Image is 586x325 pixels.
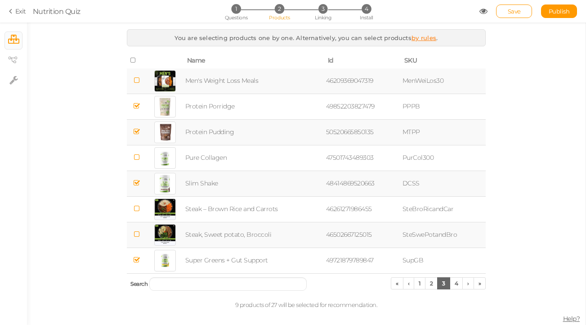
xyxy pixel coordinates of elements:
li: 4 Install [345,4,387,14]
div: Nutrition Quiz [33,6,81,17]
td: Steak, Sweet potato, Broccoli [183,222,324,248]
span: 4 [362,4,371,14]
span: Help? [563,315,580,323]
span: You are selecting products one by one. Alternatively, you can select products [174,34,411,41]
td: 46261271986455 [324,196,401,222]
tr: Steak – Brown Rice and Carrots 46261271986455 SteBroRicandCar [127,196,486,222]
td: Pure Collagen [183,145,324,171]
span: Name [187,56,206,64]
td: SteSwePotandBro [401,222,486,248]
td: 48414869520663 [324,171,401,196]
span: . [436,34,438,41]
th: SKU [401,53,486,68]
span: Id [328,56,334,64]
li: 3 Linking [302,4,344,14]
td: DCSS [401,171,486,196]
span: Questions [224,14,247,21]
td: 49721879789847 [324,248,401,273]
td: MenWeiLos30 [401,68,486,94]
li: 1 Questions [215,4,257,14]
tr: Men's Weight Loss Meals 46209369047319 MenWeiLos30 [127,68,486,94]
td: 47501743489303 [324,145,401,171]
td: Super Greens + Gut Support [183,248,324,273]
span: 9 products of 27 will be selected for recommendation. [235,301,378,308]
td: SteBroRicandCar [401,196,486,222]
td: PPPB [401,94,486,119]
span: Search [130,280,148,287]
td: 49852203827479 [324,94,401,119]
td: Men's Weight Loss Meals [183,68,324,94]
div: Save [496,5,532,18]
td: 46209369047319 [324,68,401,94]
td: 50520665850135 [324,119,401,145]
td: PurCol300 [401,145,486,171]
tr: Protein Pudding 50520665850135 MTPP [127,119,486,145]
td: 46502667125015 [324,222,401,248]
span: 3 [318,4,327,14]
a: 3 [437,277,450,289]
tr: Slim Shake 48414869520663 DCSS [127,171,486,196]
td: SupGB [401,248,486,273]
tr: Super Greens + Gut Support 49721879789847 SupGB [127,248,486,273]
a: 2 [425,277,438,289]
tr: Protein Porridge 49852203827479 PPPB [127,94,486,119]
li: 2 Products [259,4,300,14]
a: by rules [412,34,436,41]
span: Save [508,8,521,15]
a: » [474,277,486,289]
a: 4 [450,277,463,289]
span: Products [269,14,290,21]
td: MTPP [401,119,486,145]
span: Install [360,14,373,21]
span: Publish [549,8,570,15]
td: Slim Shake [183,171,324,196]
a: « [391,277,403,289]
a: 1 [414,277,425,289]
span: 1 [231,4,241,14]
span: Linking [315,14,331,21]
td: Protein Pudding [183,119,324,145]
a: › [462,277,474,289]
tr: Pure Collagen 47501743489303 PurCol300 [127,145,486,171]
td: Protein Porridge [183,94,324,119]
a: ‹ [403,277,415,289]
span: 2 [275,4,284,14]
a: Exit [9,7,26,16]
tr: Steak, Sweet potato, Broccoli 46502667125015 SteSwePotandBro [127,222,486,248]
td: Steak – Brown Rice and Carrots [183,196,324,222]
